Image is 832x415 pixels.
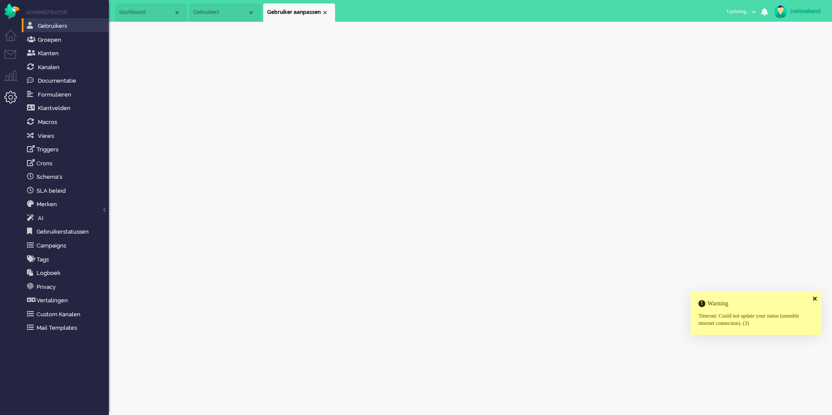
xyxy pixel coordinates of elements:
a: Views [25,131,109,141]
div: Close tab [322,9,329,16]
img: flow_omnibird.svg [4,3,20,19]
a: Crons [25,158,109,168]
li: Admin menu [4,91,24,110]
a: Triggers [25,144,109,154]
div: Close tab [174,9,181,16]
span: Gebruiker aanpassen [267,9,322,16]
div: jverboekend [791,7,823,16]
a: SLA beleid [25,186,109,195]
li: 85 [263,3,335,22]
a: Klantvelden [25,103,109,113]
li: Dashboard menu [4,30,24,49]
div: Close tab [248,9,255,16]
a: Merken [25,199,109,209]
img: avatar [774,5,787,18]
li: Tickets menu [4,50,24,70]
a: Ai [25,213,109,223]
span: Views [38,133,54,139]
a: Kanalen [25,62,109,72]
a: Mail Templates [25,323,109,332]
span: Documentatie [38,77,76,84]
a: Formulieren [25,90,109,99]
a: Logboek [25,268,109,278]
div: Timeout: Could not update your status (unstable internet connection). (3) [698,312,813,327]
a: Klanten [25,48,109,58]
a: Documentatie [25,76,109,85]
li: Users [189,3,261,22]
a: Privacy [25,282,109,291]
a: jverboekend [772,5,823,18]
li: Administrator [26,9,109,16]
button: Updating... [721,5,761,18]
h4: Warning [698,300,813,307]
a: Omnidesk [4,6,20,12]
span: Macros [38,119,57,125]
a: Macros [25,117,109,127]
span: dashboard [119,9,174,16]
span: Gebruikers [193,9,248,16]
a: Custom Kanalen [25,309,109,319]
span: Updating... [727,8,750,14]
span: Klanten [38,50,59,57]
li: Dashboard [115,3,187,22]
span: AI [38,215,43,221]
a: Vertalingen [25,295,109,305]
a: Campaigns [25,241,109,250]
li: Supervisor menu [4,70,24,90]
span: Formulieren [38,91,71,98]
span: Klantvelden [38,105,70,111]
a: Gebruikers [25,21,109,30]
span: Groepen [38,37,61,43]
span: Gebruikers [38,23,67,29]
a: Schema's [25,172,109,181]
a: Gebruikerstatussen [25,227,109,236]
li: Updating... [721,3,761,22]
span: Kanalen [38,64,60,70]
a: Tags [25,254,109,264]
a: Groepen [25,35,109,44]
